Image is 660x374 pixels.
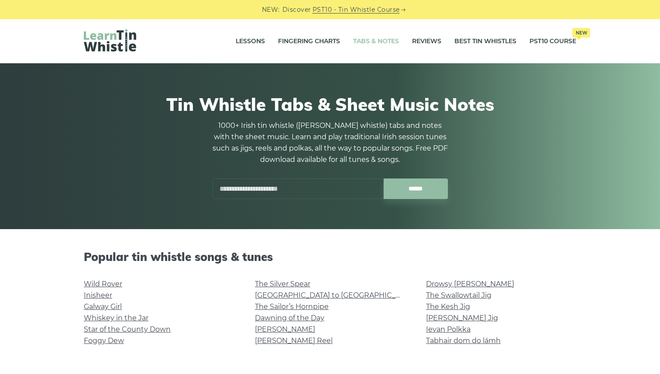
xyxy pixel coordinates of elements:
[412,31,441,52] a: Reviews
[84,302,122,311] a: Galway Girl
[426,280,514,288] a: Drowsy [PERSON_NAME]
[426,336,501,345] a: Tabhair dom do lámh
[353,31,399,52] a: Tabs & Notes
[84,280,122,288] a: Wild Rover
[255,302,329,311] a: The Sailor’s Hornpipe
[255,336,333,345] a: [PERSON_NAME] Reel
[426,325,471,333] a: Ievan Polkka
[278,31,340,52] a: Fingering Charts
[84,29,136,51] img: LearnTinWhistle.com
[426,302,470,311] a: The Kesh Jig
[426,314,498,322] a: [PERSON_NAME] Jig
[572,28,590,38] span: New
[255,325,315,333] a: [PERSON_NAME]
[84,314,148,322] a: Whiskey in the Jar
[255,314,324,322] a: Dawning of the Day
[84,94,576,115] h1: Tin Whistle Tabs & Sheet Music Notes
[84,336,124,345] a: Foggy Dew
[255,280,310,288] a: The Silver Spear
[529,31,576,52] a: PST10 CourseNew
[84,250,576,264] h2: Popular tin whistle songs & tunes
[426,291,492,299] a: The Swallowtail Jig
[84,291,112,299] a: Inisheer
[84,325,171,333] a: Star of the County Down
[255,291,416,299] a: [GEOGRAPHIC_DATA] to [GEOGRAPHIC_DATA]
[236,31,265,52] a: Lessons
[212,120,448,165] p: 1000+ Irish tin whistle ([PERSON_NAME] whistle) tabs and notes with the sheet music. Learn and pl...
[454,31,516,52] a: Best Tin Whistles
